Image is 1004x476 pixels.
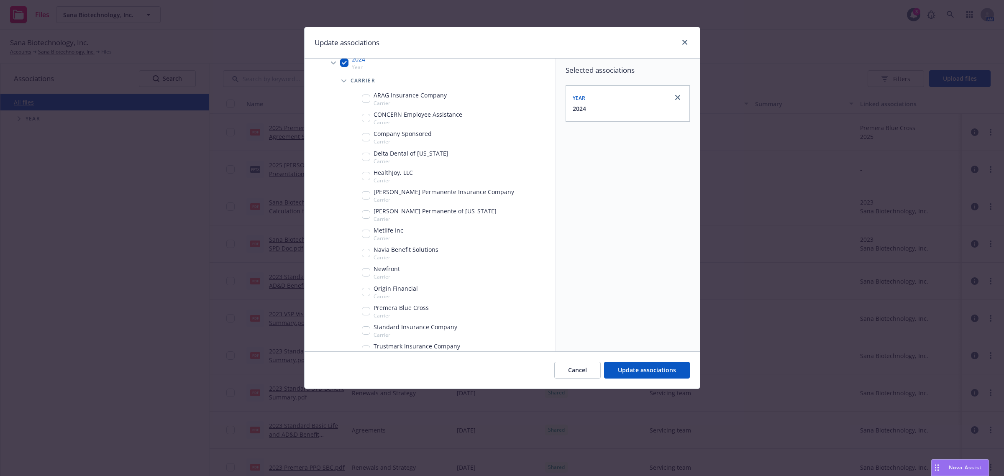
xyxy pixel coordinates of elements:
span: Origin Financial [374,284,418,293]
span: Company Sponsored [374,129,432,138]
span: Newfront [374,264,400,273]
span: Carrier [374,196,514,203]
button: 2024 [573,104,586,113]
span: Carrier [374,254,438,261]
span: Metlife Inc [374,226,403,235]
span: Carrier [374,331,457,338]
span: Carrier [374,293,418,300]
span: Carrier [374,158,448,165]
span: 2024 [352,55,365,64]
span: Navia Benefit Solutions [374,245,438,254]
span: Selected associations [566,65,690,75]
span: ARAG Insurance Company [374,91,447,100]
span: Carrier [374,312,429,319]
div: Drag to move [932,460,942,476]
span: Carrier [374,100,447,107]
a: close [673,92,683,102]
span: HealthJoy, LLC [374,168,413,177]
span: Carrier [374,235,403,242]
span: Carrier [374,138,432,145]
span: Trustmark Insurance Company [374,342,460,351]
h1: Update associations [315,37,379,48]
span: Carrier [374,215,497,223]
span: Carrier [374,177,413,184]
span: Carrier [374,119,462,126]
span: Update associations [618,366,676,374]
span: Year [573,95,586,102]
span: Carrier [374,351,460,358]
span: Premera Blue Cross [374,303,429,312]
span: Standard Insurance Company [374,322,457,331]
span: Cancel [568,366,587,374]
button: Nova Assist [931,459,989,476]
button: Cancel [554,362,601,379]
span: Nova Assist [949,464,982,471]
span: Year [352,64,365,71]
span: [PERSON_NAME] Permanente Insurance Company [374,187,514,196]
span: Carrier [351,78,375,83]
a: close [680,37,690,47]
span: CONCERN Employee Assistance [374,110,462,119]
span: Delta Dental of [US_STATE] [374,149,448,158]
span: Carrier [374,273,400,280]
button: Update associations [604,362,690,379]
span: [PERSON_NAME] Permanente of [US_STATE] [374,207,497,215]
